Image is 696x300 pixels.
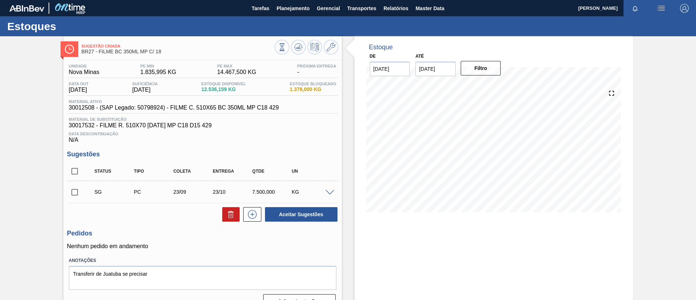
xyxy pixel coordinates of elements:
div: Status [93,169,137,174]
label: Anotações [69,255,336,266]
span: Sugestão Criada [82,44,275,48]
div: Estoque [369,44,393,51]
span: Gerencial [317,4,340,13]
label: Até [415,54,424,59]
span: Material de Substituição [69,117,336,122]
div: Tipo [132,169,176,174]
span: PE MIN [140,64,176,68]
button: Visão Geral dos Estoques [275,40,289,54]
p: Nenhum pedido em andamento [67,243,338,250]
span: Nova Minas [69,69,99,75]
h3: Pedidos [67,230,338,237]
div: UN [290,169,334,174]
div: Aceitar Sugestões [261,206,338,222]
textarea: Transferir de Juatuba se precisar [69,266,336,290]
div: Qtde [250,169,294,174]
span: 12.536,159 KG [202,87,246,92]
div: 23/10/2025 [211,189,255,195]
span: Data Descontinuação [69,132,336,136]
img: userActions [657,4,666,13]
span: Tarefas [252,4,269,13]
h1: Estoques [7,22,136,30]
div: Nova sugestão [240,207,261,222]
input: dd/mm/yyyy [415,62,456,76]
span: [DATE] [69,87,89,93]
span: BR27 - FILME BC 350ML MP C/ 18 [82,49,275,54]
span: [DATE] [132,87,158,93]
img: TNhmsLtSVTkK8tSr43FrP2fwEKptu5GPRR3wAAAABJRU5ErkJggg== [9,5,44,12]
span: Planejamento [277,4,310,13]
div: 7.500,000 [250,189,294,195]
input: dd/mm/yyyy [370,62,410,76]
span: 1.835,995 KG [140,69,176,75]
button: Aceitar Sugestões [265,207,337,222]
div: N/A [67,129,338,143]
button: Ir ao Master Data / Geral [324,40,338,54]
span: Transportes [347,4,376,13]
div: Sugestão Criada [93,189,137,195]
div: Entrega [211,169,255,174]
label: De [370,54,376,59]
span: Master Data [415,4,444,13]
span: Unidade [69,64,99,68]
span: PE MAX [217,64,256,68]
div: - [295,64,338,75]
span: Estoque Disponível [202,82,246,86]
img: Logout [680,4,689,13]
div: 23/09/2025 [171,189,215,195]
span: Material ativo [69,99,279,104]
img: Ícone [65,45,74,54]
span: Data out [69,82,89,86]
span: Estoque Bloqueado [290,82,336,86]
div: Pedido de Compra [132,189,176,195]
span: 14.467,500 KG [217,69,256,75]
button: Programar Estoque [307,40,322,54]
div: Coleta [171,169,215,174]
div: KG [290,189,334,195]
span: Relatórios [384,4,408,13]
button: Atualizar Gráfico [291,40,306,54]
span: 30012508 - (SAP Legado: 50798924) - FILME C. 510X65 BC 350ML MP C18 429 [69,104,279,111]
button: Notificações [623,3,647,13]
span: Suficiência [132,82,158,86]
span: 1.378,000 KG [290,87,336,92]
button: Filtro [461,61,501,75]
h3: Sugestões [67,151,338,158]
span: 30017532 - FILME R. 510X70 [DATE] MP C18 D15 429 [69,122,336,129]
div: Excluir Sugestões [219,207,240,222]
span: Próxima Entrega [297,64,336,68]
